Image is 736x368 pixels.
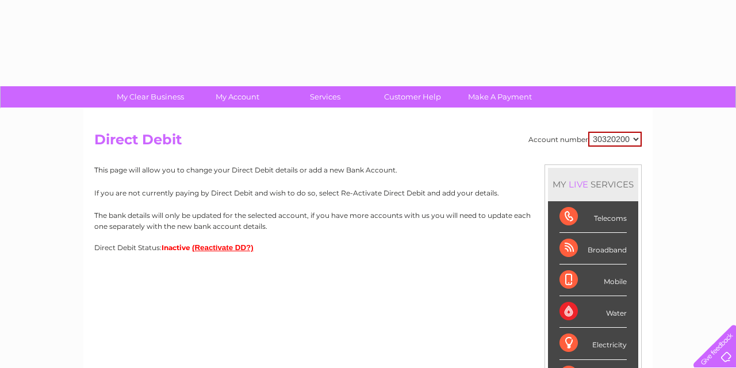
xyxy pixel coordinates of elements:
[365,86,460,108] a: Customer Help
[94,243,642,252] div: Direct Debit Status:
[559,201,627,233] div: Telecoms
[559,328,627,359] div: Electricity
[162,243,190,252] span: Inactive
[94,132,642,154] h2: Direct Debit
[559,296,627,328] div: Water
[528,132,642,147] div: Account number
[559,264,627,296] div: Mobile
[192,243,254,252] button: (Reactivate DD?)
[190,86,285,108] a: My Account
[559,233,627,264] div: Broadband
[453,86,547,108] a: Make A Payment
[548,168,638,201] div: MY SERVICES
[94,187,642,198] p: If you are not currently paying by Direct Debit and wish to do so, select Re-Activate Direct Debi...
[94,164,642,175] p: This page will allow you to change your Direct Debit details or add a new Bank Account.
[566,179,591,190] div: LIVE
[103,86,198,108] a: My Clear Business
[278,86,373,108] a: Services
[94,210,642,232] p: The bank details will only be updated for the selected account, if you have more accounts with us...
